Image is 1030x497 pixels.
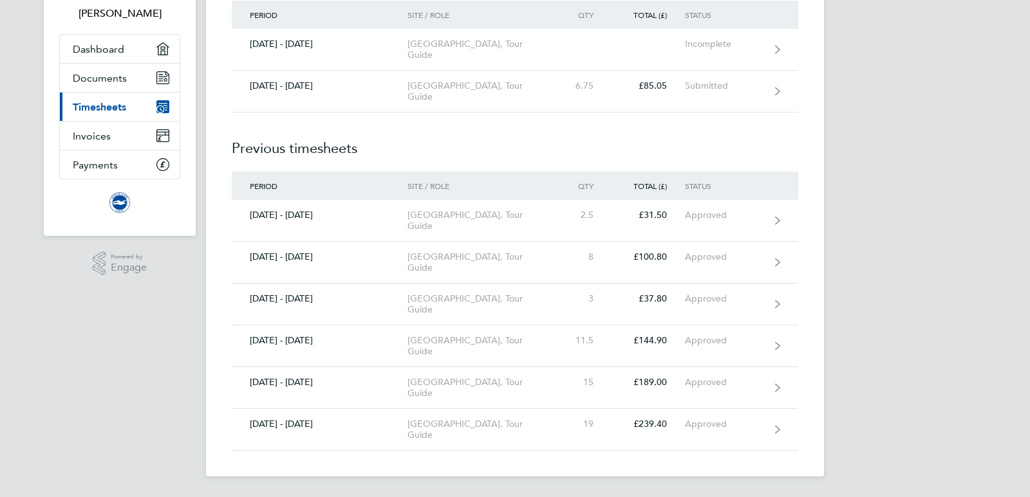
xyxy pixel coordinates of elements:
a: [DATE] - [DATE][GEOGRAPHIC_DATA], Tour Guide6.75£85.05Submitted [232,71,798,113]
div: Status [685,10,764,19]
span: Period [250,181,277,191]
div: Total (£) [612,181,685,190]
div: £37.80 [612,293,685,304]
a: [DATE] - [DATE][GEOGRAPHIC_DATA], Tour Guide2.5£31.50Approved [232,200,798,242]
div: [GEOGRAPHIC_DATA], Tour Guide [407,419,555,440]
div: 8 [555,251,612,262]
h2: Previous timesheets [232,113,798,172]
div: [DATE] - [DATE] [232,377,407,388]
div: £239.40 [612,419,685,429]
div: [DATE] - [DATE] [232,80,407,91]
div: Approved [685,293,764,304]
div: 19 [555,419,612,429]
div: [GEOGRAPHIC_DATA], Tour Guide [407,251,555,273]
div: [DATE] - [DATE] [232,251,407,262]
span: Payments [73,159,118,171]
div: Approved [685,419,764,429]
div: £100.80 [612,251,685,262]
a: [DATE] - [DATE][GEOGRAPHIC_DATA], Tour GuideIncomplete [232,29,798,71]
div: 6.75 [555,80,612,91]
span: Powered by [111,251,147,262]
div: Approved [685,377,764,388]
a: Payments [60,150,180,179]
div: Submitted [685,80,764,91]
span: Documents [73,72,127,84]
div: 15 [555,377,612,388]
div: [GEOGRAPHIC_DATA], Tour Guide [407,80,555,102]
div: [GEOGRAPHIC_DATA], Tour Guide [407,335,555,357]
div: Qty [555,181,612,190]
div: Qty [555,10,612,19]
div: Total (£) [612,10,685,19]
div: [GEOGRAPHIC_DATA], Tour Guide [407,377,555,399]
div: Site / Role [407,181,555,190]
div: Approved [685,335,764,346]
a: [DATE] - [DATE][GEOGRAPHIC_DATA], Tour Guide3£37.80Approved [232,284,798,325]
div: [DATE] - [DATE] [232,419,407,429]
span: Dashboard [73,43,124,55]
div: [GEOGRAPHIC_DATA], Tour Guide [407,39,555,60]
a: [DATE] - [DATE][GEOGRAPHIC_DATA], Tour Guide19£239.40Approved [232,409,798,451]
span: Invoices [73,130,111,142]
div: Approved [685,210,764,221]
div: £85.05 [612,80,685,91]
span: Period [250,10,277,20]
div: [GEOGRAPHIC_DATA], Tour Guide [407,210,555,231]
div: £144.90 [612,335,685,346]
div: Status [685,181,764,190]
div: 3 [555,293,612,304]
a: Go to home page [59,192,180,213]
div: Approved [685,251,764,262]
div: £31.50 [612,210,685,221]
div: 2.5 [555,210,612,221]
div: 11.5 [555,335,612,346]
div: Incomplete [685,39,764,50]
div: [GEOGRAPHIC_DATA], Tour Guide [407,293,555,315]
a: Powered byEngage [93,251,147,276]
div: [DATE] - [DATE] [232,39,407,50]
a: Invoices [60,122,180,150]
a: Timesheets [60,93,180,121]
a: Dashboard [60,35,180,63]
a: [DATE] - [DATE][GEOGRAPHIC_DATA], Tour Guide11.5£144.90Approved [232,325,798,367]
span: Timesheets [73,101,126,113]
a: [DATE] - [DATE][GEOGRAPHIC_DATA], Tour Guide15£189.00Approved [232,367,798,409]
span: Engage [111,262,147,273]
img: brightonandhovealbion-logo-retina.png [109,192,130,213]
div: [DATE] - [DATE] [232,335,407,346]
span: Liza George [59,6,180,21]
div: [DATE] - [DATE] [232,210,407,221]
div: [DATE] - [DATE] [232,293,407,304]
a: Documents [60,64,180,92]
div: £189.00 [612,377,685,388]
div: Site / Role [407,10,555,19]
a: [DATE] - [DATE][GEOGRAPHIC_DATA], Tour Guide8£100.80Approved [232,242,798,284]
